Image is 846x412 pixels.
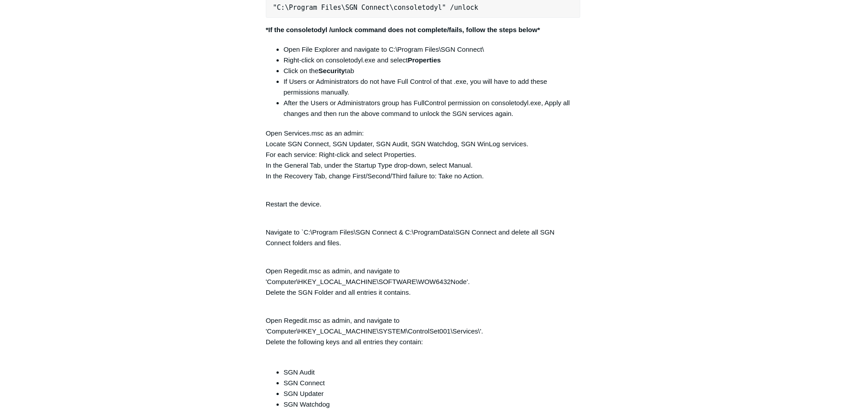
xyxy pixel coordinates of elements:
p: Open Regedit.msc as admin, and navigate to 'Computer\HKEY_LOCAL_MACHINE\SYSTEM\ControlSet001\Serv... [266,305,581,358]
p: Open Regedit.msc as admin, and navigate to 'Computer\HKEY_LOCAL_MACHINE\SOFTWARE\WOW6432Node'. De... [266,255,581,298]
li: Click on the tab [284,66,581,76]
li: Right-click on consoletodyl.exe and select [284,55,581,66]
strong: Properties [408,56,441,64]
li: SGN Updater [284,388,581,399]
p: Restart the device. [266,188,581,210]
p: Open Services.msc as an admin: Locate SGN Connect, SGN Updater, SGN Audit, SGN Watchdog, SGN WinL... [266,128,581,181]
li: SGN Connect [284,378,581,388]
p: Navigate to `C:\Program Files\SGN Connect & C:\ProgramData\SGN Connect and delete all SGN Connect... [266,216,581,248]
li: SGN Audit [284,367,581,378]
li: Open File Explorer and navigate to C:\Program Files\SGN Connect\ [284,44,581,55]
li: SGN Watchdog [284,399,581,410]
strong: Security [318,67,345,74]
li: After the Users or Administrators group has FullControl permission on consoletodyl.exe, Apply all... [284,98,581,119]
strong: *If the consoletodyl /unlock command does not complete/fails, follow the steps below* [266,26,540,33]
li: If Users or Administrators do not have Full Control of that .exe, you will have to add these perm... [284,76,581,98]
